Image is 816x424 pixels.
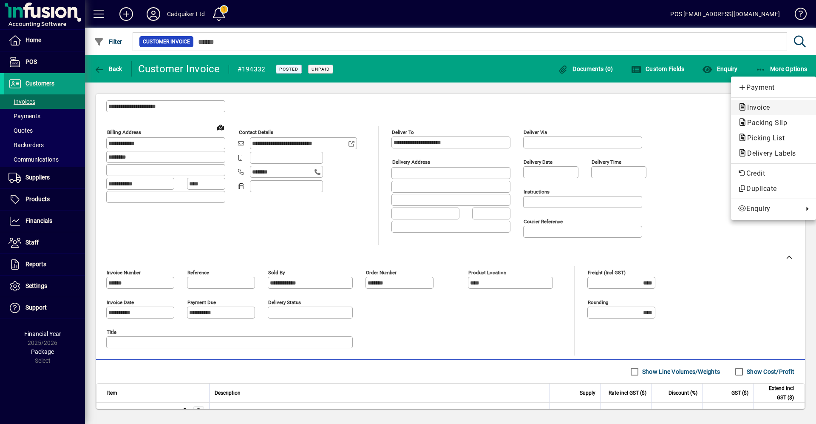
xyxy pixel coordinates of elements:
span: Picking List [738,134,789,142]
span: Delivery Labels [738,149,800,157]
span: Credit [738,168,809,179]
span: Enquiry [738,204,799,214]
span: Payment [738,83,809,93]
span: Invoice [738,103,774,111]
button: Add customer payment [731,80,816,95]
span: Packing Slip [738,119,791,127]
span: Duplicate [738,184,809,194]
